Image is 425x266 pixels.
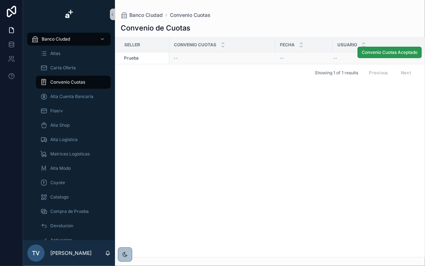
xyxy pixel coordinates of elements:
[50,209,89,214] span: Compra de Prueba
[36,76,111,89] a: Convenio Cuotas
[36,191,111,204] a: Catalogo
[50,237,72,243] span: Activacion
[36,234,111,247] a: Activacion
[50,51,60,56] span: Altas
[36,148,111,160] a: Matrices Logísticas
[124,42,140,48] span: Seller
[27,33,111,46] a: Banco Ciudad
[121,23,190,33] h1: Convenio de Cuotas
[42,36,70,42] span: Banco Ciudad
[50,180,65,186] span: Coyote
[357,47,422,58] button: Convenio Cuotas Aceptado
[124,55,139,61] a: Prueba
[362,50,417,55] span: Convenio Cuotas Aceptado
[333,55,418,61] a: --
[36,205,111,218] a: Compra de Prueba
[36,61,111,74] a: Carta Oferta
[315,70,358,76] span: Showing 1 of 1 results
[36,90,111,103] a: Alta Cuenta Bancaria
[50,165,71,171] span: Alta Modo
[280,55,284,61] span: --
[50,65,76,71] span: Carta Oferta
[50,249,92,257] p: [PERSON_NAME]
[170,11,211,19] a: Convenio Cuotas
[23,29,115,240] div: scrollable content
[50,94,93,99] span: Alta Cuenta Bancaria
[36,104,111,117] a: Fiserv
[50,194,69,200] span: Catalogo
[50,122,70,128] span: Alta Shop
[280,42,295,48] span: Fecha
[337,42,357,48] span: Usuario
[50,79,85,85] span: Convenio Cuotas
[174,55,178,61] span: --
[280,55,328,61] a: --
[124,55,165,61] a: Prueba
[121,11,163,19] a: Banco Ciudad
[129,11,163,19] span: Banco Ciudad
[36,219,111,232] a: Devolucion
[333,55,337,61] span: --
[32,249,40,257] span: TV
[174,55,271,61] a: --
[174,42,216,48] span: Convenio Cuotas
[50,108,63,114] span: Fiserv
[63,9,75,20] img: App logo
[36,162,111,175] a: Alta Modo
[36,119,111,132] a: Alta Shop
[50,137,78,143] span: Alta Logistica
[36,47,111,60] a: Altas
[50,223,73,229] span: Devolucion
[36,176,111,189] a: Coyote
[50,151,90,157] span: Matrices Logísticas
[36,133,111,146] a: Alta Logistica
